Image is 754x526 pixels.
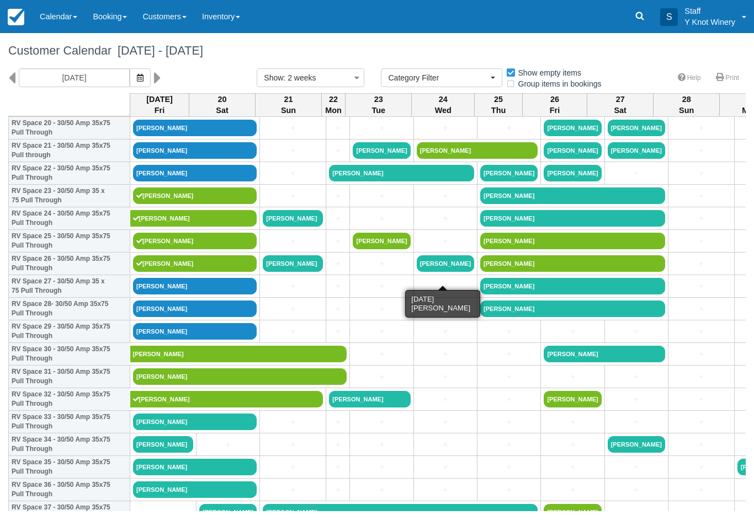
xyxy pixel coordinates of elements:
a: [PERSON_NAME] [480,165,538,181]
a: + [544,326,601,337]
button: Show: 2 weeks [257,68,364,87]
a: + [608,484,665,496]
a: + [671,507,731,518]
a: + [263,416,323,428]
a: + [417,461,474,473]
th: RV Space 22 - 30/50 Amp 35x75 Pull Through [9,162,130,185]
a: + [480,371,538,383]
a: [PERSON_NAME] [329,391,410,407]
a: + [544,439,601,450]
a: [PERSON_NAME] [133,436,193,453]
a: + [329,326,347,337]
th: [DATE] Fri [130,93,189,116]
a: [PERSON_NAME] [417,255,474,272]
th: RV Space 20 - 30/50 Amp 35x75 Pull Through [9,117,130,139]
a: + [133,507,193,518]
a: + [671,281,731,292]
span: Show empty items [506,68,590,76]
a: + [417,439,474,450]
a: + [480,461,538,473]
th: 21 Sun [256,93,322,116]
a: + [353,326,410,337]
a: + [608,507,665,518]
a: + [329,145,347,157]
a: [PERSON_NAME] [417,142,538,159]
a: + [353,190,410,202]
a: [PERSON_NAME] [133,187,257,204]
a: [PERSON_NAME] [133,278,257,294]
a: + [480,484,538,496]
a: + [608,461,665,473]
th: RV Space 25 - 30/50 Amp 35x75 Pull Through [9,230,130,253]
a: + [544,461,601,473]
a: + [671,394,731,405]
a: + [608,326,665,337]
th: RV Space 24 - 30/50 Amp 35x75 Pull Through [9,207,130,230]
a: + [329,461,347,473]
a: + [480,348,538,360]
a: + [353,484,410,496]
p: Staff [684,6,735,17]
span: Group items in bookings [506,79,610,87]
a: + [608,371,665,383]
a: + [417,122,474,134]
a: [PERSON_NAME] [329,165,474,181]
a: + [417,235,474,247]
a: + [544,484,601,496]
a: + [417,371,474,383]
a: [PERSON_NAME] [480,300,665,317]
th: RV Space 27 - 30/50 Amp 35 x 75 Pull Through [9,275,130,298]
a: + [671,190,731,202]
a: + [329,281,347,292]
a: + [199,439,257,450]
a: Help [671,70,708,86]
a: + [263,281,323,292]
th: RV Space 29 - 30/50 Amp 35x75 Pull Through [9,320,130,343]
th: 26 Fri [522,93,587,116]
a: + [353,122,410,134]
label: Group items in bookings [506,76,609,92]
a: + [608,168,665,179]
a: + [417,326,474,337]
a: + [480,439,538,450]
a: + [671,416,731,428]
span: Category Filter [388,72,488,83]
a: + [263,235,323,247]
a: + [353,371,410,383]
img: checkfront-main-nav-mini-logo.png [8,9,24,25]
a: [PERSON_NAME] [480,255,665,272]
a: + [329,213,347,224]
a: + [353,348,410,360]
div: S [660,8,678,26]
th: 23 Tue [346,93,412,116]
a: Print [709,70,746,86]
a: + [263,190,323,202]
a: + [480,122,538,134]
a: [PERSON_NAME] [133,481,257,498]
a: + [671,303,731,315]
a: + [480,394,538,405]
a: [PERSON_NAME] [130,346,347,362]
a: [PERSON_NAME] [130,391,323,407]
a: + [671,348,731,360]
th: RV Space 37 - 30/50 Amp 35x75 Pull Through [9,501,130,524]
a: [PERSON_NAME] [608,142,665,159]
a: [PERSON_NAME] [263,255,323,272]
a: + [329,258,347,270]
a: [PERSON_NAME] [130,210,257,227]
label: Show empty items [506,65,588,81]
span: : 2 weeks [283,73,316,82]
th: 28 Sun [654,93,720,116]
a: + [263,439,323,450]
a: [PERSON_NAME] [133,414,257,430]
a: + [671,439,731,450]
a: + [353,303,410,315]
th: RV Space 33 - 30/50 Amp 35x75 Pull Through [9,411,130,433]
a: + [671,235,731,247]
a: [PERSON_NAME] [480,278,665,294]
a: [PERSON_NAME] [133,368,347,385]
a: + [671,326,731,337]
a: [PERSON_NAME] [133,255,257,272]
a: + [671,461,731,473]
a: + [480,326,538,337]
